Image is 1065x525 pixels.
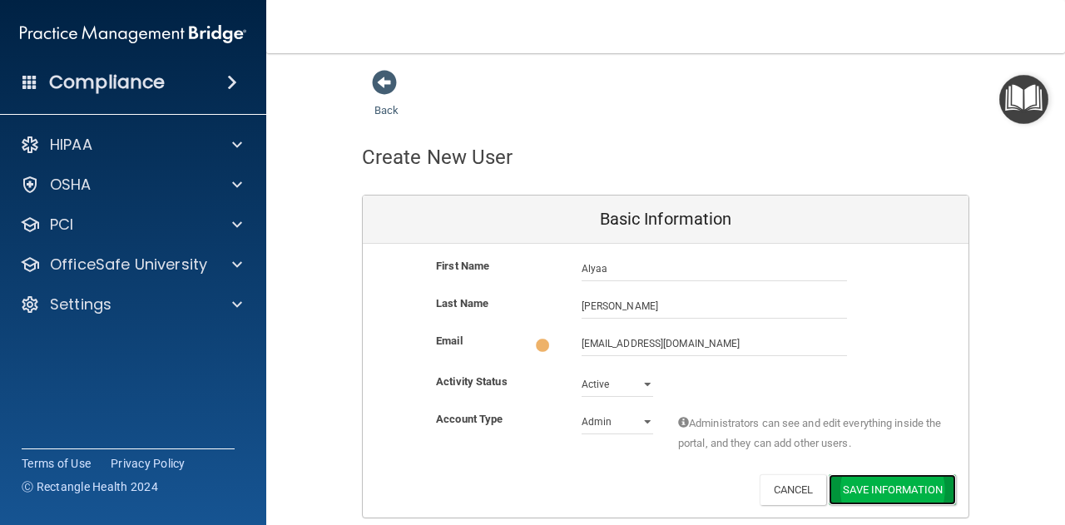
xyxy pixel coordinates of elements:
[50,135,92,155] p: HIPAA
[20,17,246,51] img: PMB logo
[436,375,508,388] b: Activity Status
[49,71,165,94] h4: Compliance
[362,146,513,168] h4: Create New User
[50,215,73,235] p: PCI
[678,414,944,453] span: Administrators can see and edit everything inside the portal, and they can add other users.
[534,337,551,354] img: loading.6f9b2b87.gif
[999,75,1048,124] button: Open Resource Center
[436,413,503,425] b: Account Type
[20,135,242,155] a: HIPAA
[20,255,242,275] a: OfficeSafe University
[22,455,91,472] a: Terms of Use
[436,297,488,310] b: Last Name
[50,255,207,275] p: OfficeSafe University
[50,175,92,195] p: OSHA
[20,175,242,195] a: OSHA
[374,84,399,116] a: Back
[50,295,111,315] p: Settings
[22,478,158,495] span: Ⓒ Rectangle Health 2024
[111,455,186,472] a: Privacy Policy
[363,196,968,244] div: Basic Information
[436,260,489,272] b: First Name
[760,474,827,505] button: Cancel
[20,295,242,315] a: Settings
[20,215,242,235] a: PCI
[829,474,956,505] button: Save Information
[436,334,463,347] b: Email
